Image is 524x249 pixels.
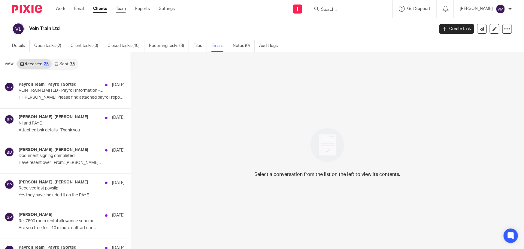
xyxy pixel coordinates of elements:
img: svg%3E [5,212,14,222]
a: Closed tasks (40) [108,40,144,52]
h4: [PERSON_NAME], [PERSON_NAME] [19,147,88,152]
img: svg%3E [12,23,25,35]
p: Are you free for - 10 minute call so I can... [19,226,125,231]
a: Notes (0) [233,40,255,52]
p: Select a conversation from the list on the left to view its contents. [255,171,401,178]
img: svg%3E [5,115,14,124]
a: Email [74,6,84,12]
p: [DATE] [112,115,125,121]
img: svg%3E [5,82,14,92]
p: Document signing completed [19,153,104,158]
a: Details [12,40,30,52]
a: Reports [135,6,150,12]
a: Sent75 [52,59,77,69]
p: [DATE] [112,212,125,218]
img: svg%3E [5,147,14,157]
a: Recurring tasks (8) [149,40,189,52]
img: svg%3E [5,180,14,189]
p: VEIN TRAIN LIMITED - Payroll Information - Tax Month 4 | VEI5246 [19,88,104,93]
a: Client tasks (0) [71,40,103,52]
img: svg%3E [496,4,505,14]
p: Have resent over From: [PERSON_NAME]... [19,160,125,165]
a: Settings [159,6,175,12]
h2: Vein Train Ltd [29,26,350,32]
h4: Payroll Team | Payroll Sorted [19,82,77,87]
a: Audit logs [259,40,282,52]
span: Get Support [407,7,430,11]
p: [DATE] [112,180,125,186]
h4: [PERSON_NAME], [PERSON_NAME] [19,180,88,185]
p: Yes they have included it on the PAYE... [19,193,125,198]
p: Received last payslip [19,186,104,191]
span: View [5,61,14,67]
div: 25 [44,62,49,66]
a: Clients [93,6,107,12]
p: Attached bnk details Thank you ... [19,128,125,133]
img: Pixie [12,5,42,13]
a: Files [193,40,207,52]
p: [DATE] [112,82,125,88]
div: 75 [70,62,75,66]
a: Received25 [17,59,52,69]
p: [PERSON_NAME] [460,6,493,12]
p: Hi [PERSON_NAME] Please find attached payroll reports... [19,95,125,100]
p: Re: 7500 room rental allowance scheme - FYI Re: form and confirmation [19,219,104,224]
a: Team [116,6,126,12]
h4: [PERSON_NAME], [PERSON_NAME] [19,115,88,120]
a: Emails [211,40,228,52]
a: Create task [439,24,474,34]
input: Search [320,7,374,13]
p: [DATE] [112,147,125,153]
a: Work [56,6,65,12]
a: Open tasks (2) [34,40,66,52]
img: image [307,124,348,166]
p: NI and PAYE [19,121,104,126]
h4: [PERSON_NAME] [19,212,53,217]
